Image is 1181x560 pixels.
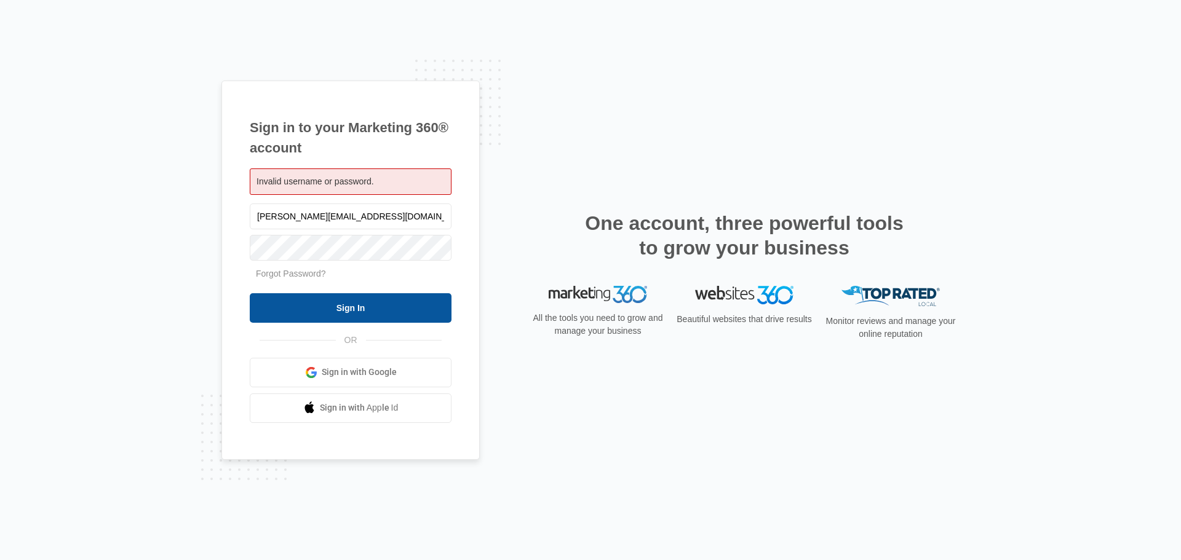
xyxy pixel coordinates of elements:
[250,117,451,158] h1: Sign in to your Marketing 360® account
[250,293,451,323] input: Sign In
[250,393,451,423] a: Sign in with Apple Id
[695,286,793,304] img: Websites 360
[822,315,960,341] p: Monitor reviews and manage your online reputation
[675,313,813,326] p: Beautiful websites that drive results
[549,286,647,303] img: Marketing 360
[250,358,451,387] a: Sign in with Google
[581,211,907,260] h2: One account, three powerful tools to grow your business
[841,286,940,306] img: Top Rated Local
[250,203,451,229] input: Email
[336,334,366,347] span: OR
[322,366,397,379] span: Sign in with Google
[320,401,399,414] span: Sign in with Apple Id
[256,269,326,278] a: Forgot Password?
[529,312,667,337] p: All the tools you need to grow and manage your business
[256,176,374,186] span: Invalid username or password.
